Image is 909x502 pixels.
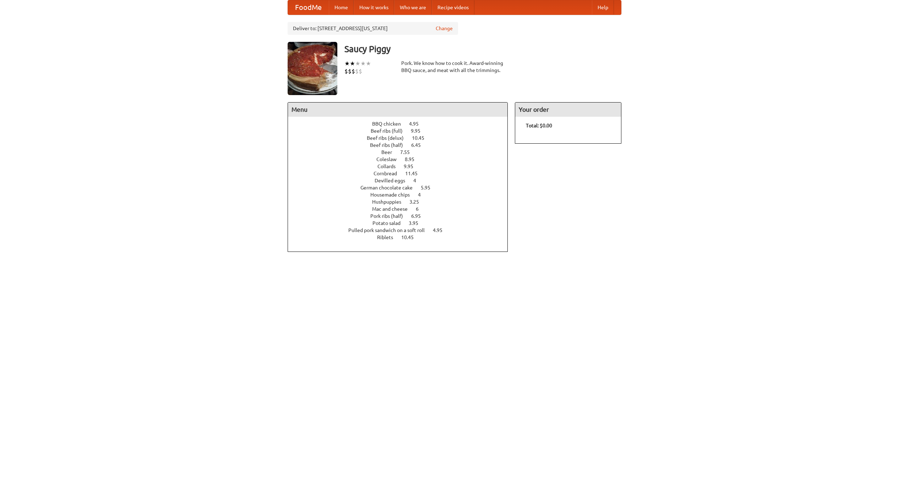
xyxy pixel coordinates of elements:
a: Cornbread 11.45 [374,171,431,176]
li: ★ [366,60,371,67]
a: BBQ chicken 4.95 [372,121,432,127]
li: ★ [355,60,360,67]
a: Pulled pork sandwich on a soft roll 4.95 [348,227,456,233]
span: Potato salad [372,220,408,226]
li: $ [355,67,359,75]
span: Housemade chips [370,192,417,198]
span: 4 [418,192,428,198]
span: 11.45 [405,171,425,176]
a: Change [436,25,453,32]
li: ★ [360,60,366,67]
span: Coleslaw [376,156,404,162]
a: Housemade chips 4 [370,192,434,198]
a: Beef ribs (full) 9.95 [371,128,434,134]
li: $ [359,67,362,75]
a: German chocolate cake 5.95 [360,185,443,191]
span: 10.45 [401,235,421,240]
a: FoodMe [288,0,329,15]
span: 10.45 [412,135,431,141]
a: Collards 9.95 [377,164,426,169]
span: German chocolate cake [360,185,420,191]
a: Coleslaw 8.95 [376,156,428,162]
li: ★ [344,60,350,67]
a: Home [329,0,354,15]
a: Hushpuppies 3.25 [372,199,432,205]
span: Beef ribs (delux) [367,135,411,141]
div: Deliver to: [STREET_ADDRESS][US_STATE] [288,22,458,35]
a: Potato salad 3.95 [372,220,431,226]
span: 4.95 [409,121,426,127]
a: Pork ribs (half) 6.95 [370,213,434,219]
span: 9.95 [411,128,428,134]
img: angular.jpg [288,42,337,95]
span: Cornbread [374,171,404,176]
a: Riblets 10.45 [377,235,427,240]
span: 6 [416,206,426,212]
span: Mac and cheese [372,206,415,212]
span: 9.95 [404,164,420,169]
span: 5.95 [421,185,437,191]
a: Mac and cheese 6 [372,206,432,212]
span: Riblets [377,235,400,240]
a: Beef ribs (delux) 10.45 [367,135,437,141]
li: $ [348,67,352,75]
a: Who we are [394,0,432,15]
span: 3.25 [409,199,426,205]
li: ★ [350,60,355,67]
span: 8.95 [405,156,421,162]
span: 4.95 [433,227,450,233]
li: $ [352,67,355,75]
a: Devilled eggs 4 [375,178,429,183]
a: Recipe videos [432,0,474,15]
span: Pulled pork sandwich on a soft roll [348,227,432,233]
span: Devilled eggs [375,178,412,183]
span: Hushpuppies [372,199,408,205]
span: 6.45 [411,142,428,148]
span: Beef ribs (full) [371,128,410,134]
a: How it works [354,0,394,15]
a: Help [592,0,614,15]
span: Beer [381,149,399,155]
a: Beef ribs (half) 6.45 [370,142,434,148]
span: Pork ribs (half) [370,213,410,219]
a: Beer 7.55 [381,149,423,155]
span: 7.55 [400,149,417,155]
span: 4 [413,178,423,183]
span: 6.95 [411,213,428,219]
h4: Your order [515,103,621,117]
b: Total: $0.00 [526,123,552,128]
span: Collards [377,164,403,169]
h4: Menu [288,103,507,117]
span: 3.95 [409,220,425,226]
div: Pork. We know how to cook it. Award-winning BBQ sauce, and meat with all the trimmings. [401,60,508,74]
span: BBQ chicken [372,121,408,127]
h3: Saucy Piggy [344,42,621,56]
span: Beef ribs (half) [370,142,410,148]
li: $ [344,67,348,75]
